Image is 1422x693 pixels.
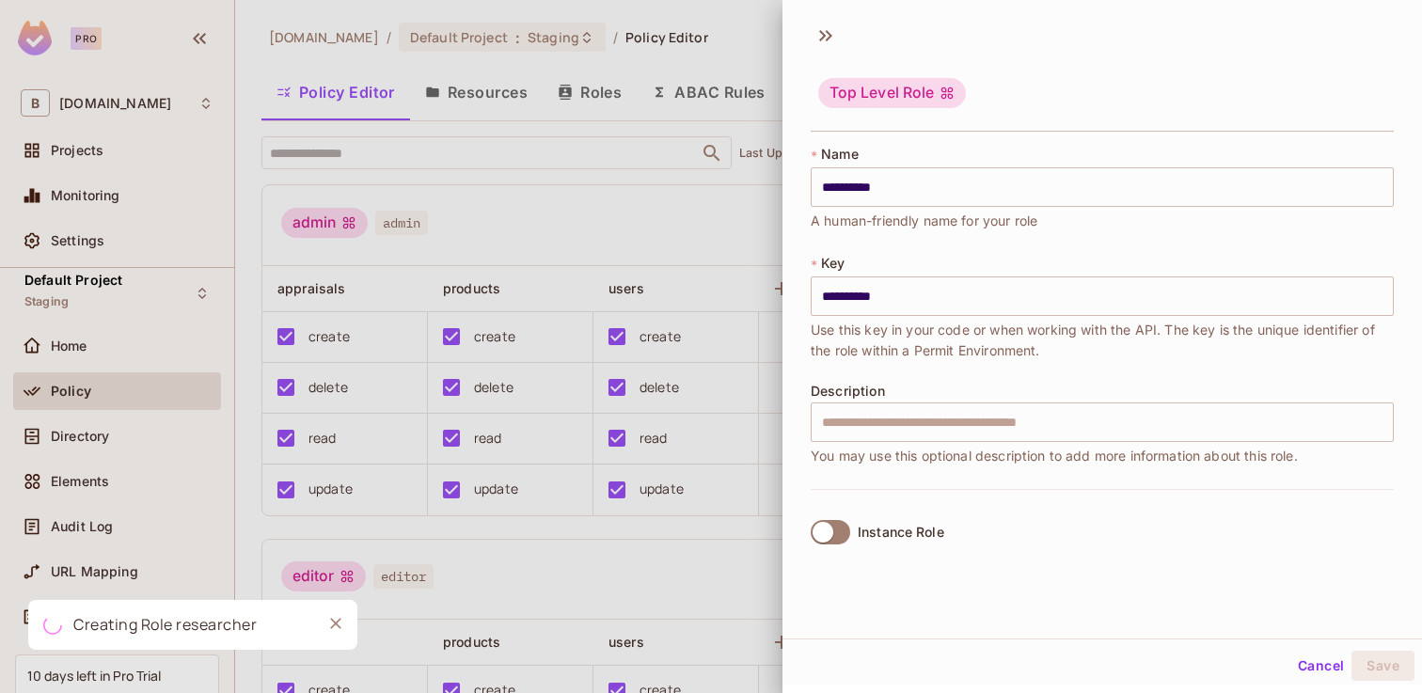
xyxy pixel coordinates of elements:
span: Name [821,147,859,162]
span: A human-friendly name for your role [811,211,1037,231]
div: Creating Role researcher [73,613,257,637]
span: Key [821,256,845,271]
button: Save [1351,651,1414,681]
span: You may use this optional description to add more information about this role. [811,446,1298,466]
div: Instance Role [858,525,944,540]
div: Top Level Role [818,78,966,108]
button: Cancel [1290,651,1351,681]
span: Use this key in your code or when working with the API. The key is the unique identifier of the r... [811,320,1394,361]
button: Close [322,609,350,638]
span: Description [811,384,885,399]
